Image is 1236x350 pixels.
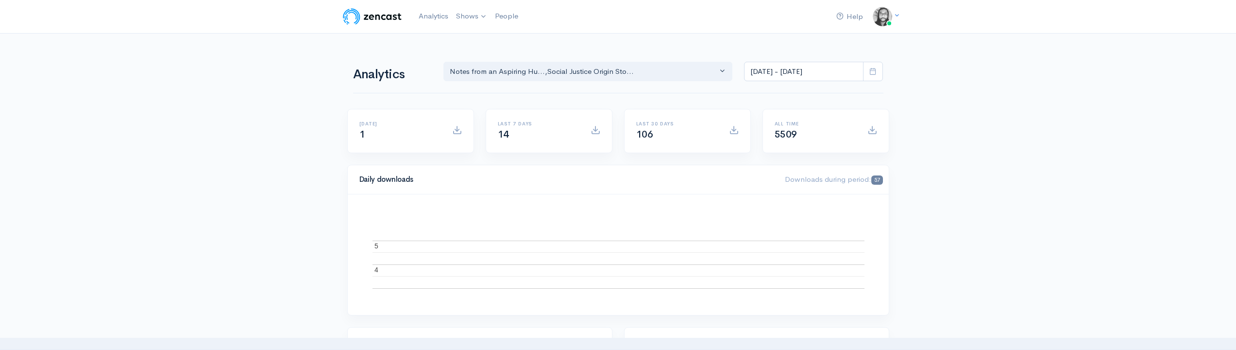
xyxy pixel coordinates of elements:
[636,121,717,126] h6: Last 30 days
[359,175,774,184] h4: Daily downloads
[775,121,856,126] h6: All time
[744,62,864,82] input: analytics date range selector
[359,121,440,126] h6: [DATE]
[491,6,522,27] a: People
[341,7,403,26] img: ZenCast Logo
[415,6,452,27] a: Analytics
[775,128,797,140] span: 5509
[359,206,877,303] svg: A chart.
[832,6,867,27] a: Help
[873,7,892,26] img: ...
[636,128,653,140] span: 106
[374,266,378,274] text: 4
[1203,317,1226,340] iframe: gist-messenger-bubble-iframe
[353,68,432,82] h1: Analytics
[498,128,509,140] span: 14
[443,62,733,82] button: Notes from an Aspiring Hu..., Social Justice Origin Sto...
[785,175,882,184] span: Downloads during period:
[450,66,718,77] div: Notes from an Aspiring Hu... , Social Justice Origin Sto...
[498,121,579,126] h6: Last 7 days
[359,128,365,140] span: 1
[374,242,378,250] text: 5
[821,337,882,346] span: Latest episode:
[871,175,882,185] span: 57
[452,6,491,27] a: Shows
